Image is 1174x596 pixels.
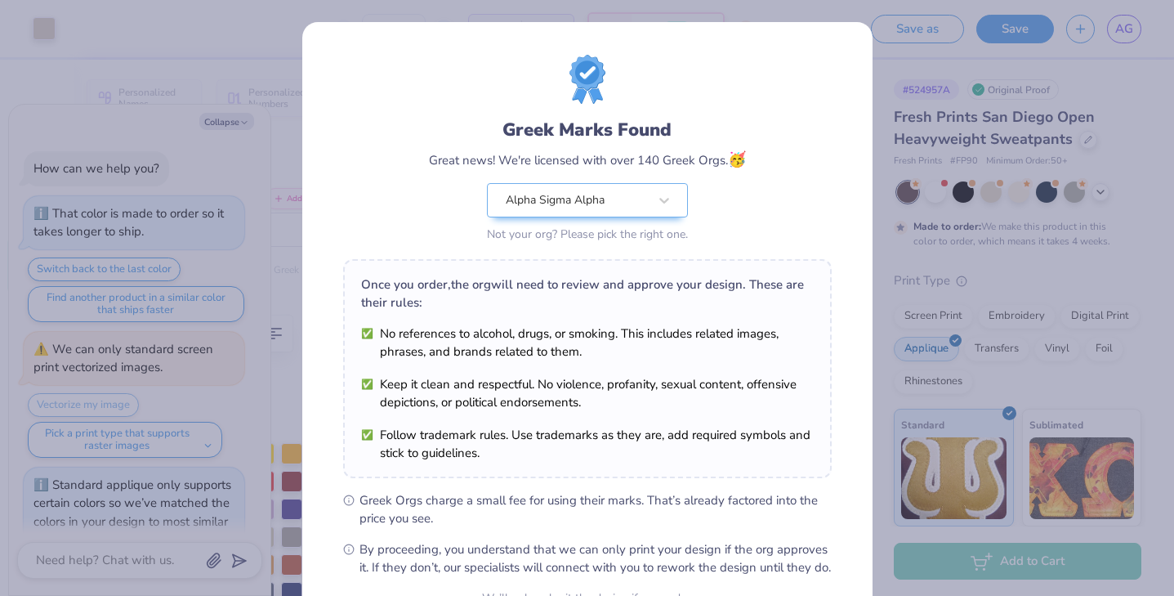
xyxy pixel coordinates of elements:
li: No references to alcohol, drugs, or smoking. This includes related images, phrases, and brands re... [361,325,814,361]
span: 🥳 [728,150,746,169]
div: Great news! We're licensed with over 140 Greek Orgs. [429,149,746,171]
div: Greek Marks Found [502,117,672,143]
span: Greek Orgs charge a small fee for using their marks. That’s already factored into the price you see. [359,491,832,527]
div: Not your org? Please pick the right one. [487,226,688,243]
li: Follow trademark rules. Use trademarks as they are, add required symbols and stick to guidelines. [361,426,814,462]
span: By proceeding, you understand that we can only print your design if the org approves it. If they ... [359,540,832,576]
img: License badge [569,55,605,104]
div: Once you order, the org will need to review and approve your design. These are their rules: [361,276,814,311]
li: Keep it clean and respectful. No violence, profanity, sexual content, offensive depictions, or po... [361,375,814,411]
